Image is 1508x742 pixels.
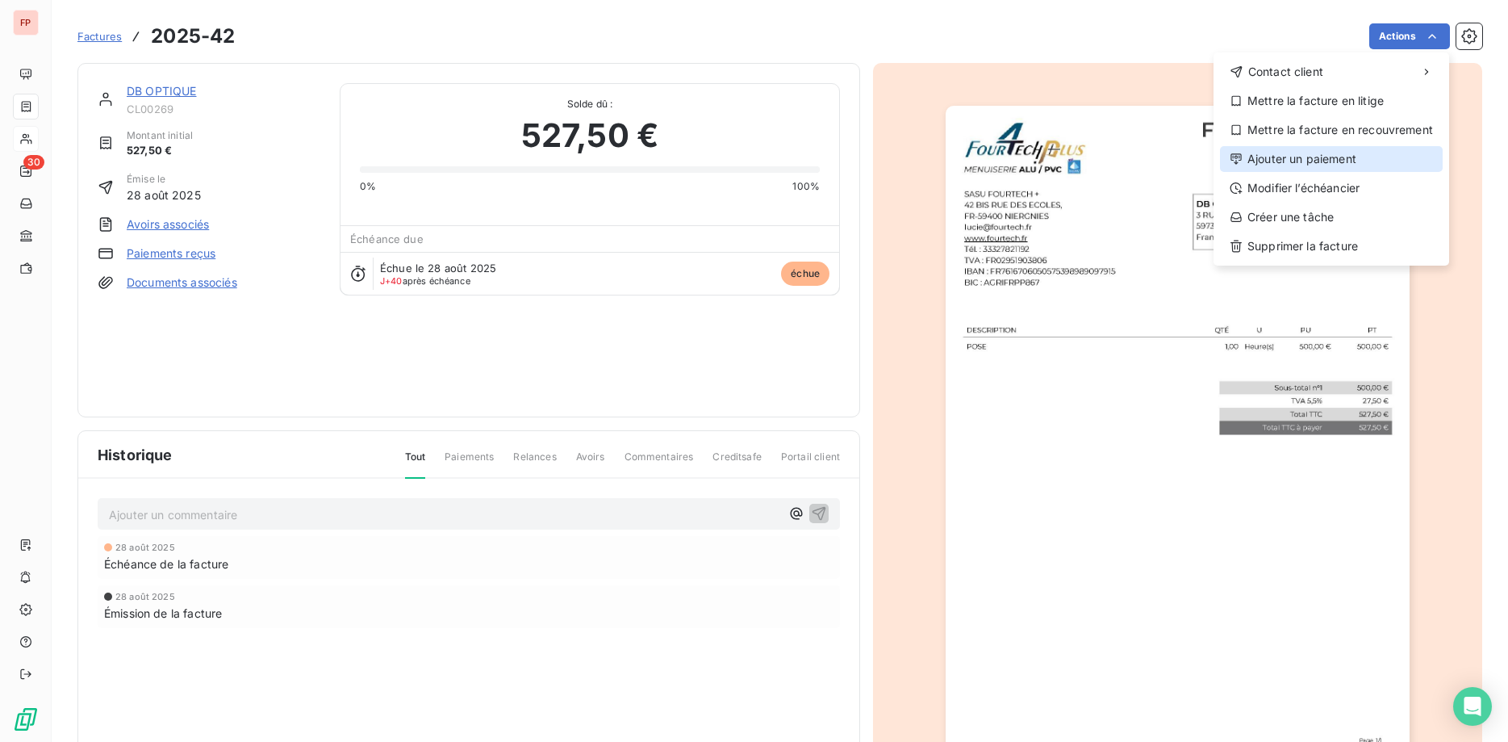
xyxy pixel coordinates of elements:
div: Modifier l’échéancier [1220,175,1443,201]
div: Actions [1214,52,1449,266]
span: Contact client [1248,64,1323,80]
div: Mettre la facture en recouvrement [1220,117,1443,143]
div: Mettre la facture en litige [1220,88,1443,114]
div: Ajouter un paiement [1220,146,1443,172]
div: Supprimer la facture [1220,233,1443,259]
div: Créer une tâche [1220,204,1443,230]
